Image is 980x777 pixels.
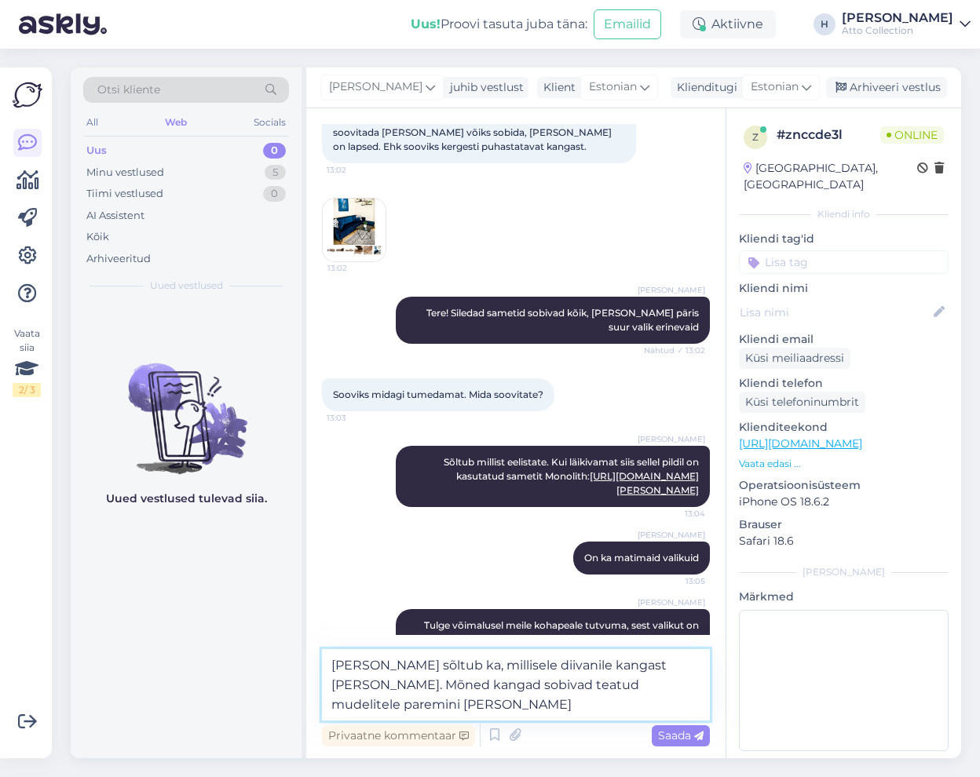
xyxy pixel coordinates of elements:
div: [PERSON_NAME] [739,565,949,579]
div: Proovi tasuta juba täna: [411,15,587,34]
div: Privaatne kommentaar [322,725,475,746]
span: [PERSON_NAME] [638,284,705,296]
div: Kliendi info [739,207,949,221]
div: 0 [263,143,286,159]
div: [PERSON_NAME] [842,12,953,24]
span: Online [880,126,944,144]
span: Otsi kliente [97,82,160,98]
div: Tiimi vestlused [86,186,163,202]
a: [PERSON_NAME]Atto Collection [842,12,971,37]
span: [PERSON_NAME] [638,529,705,541]
b: Uus! [411,16,441,31]
p: Vaata edasi ... [739,457,949,471]
p: Kliendi nimi [739,280,949,297]
p: Klienditeekond [739,419,949,436]
span: Estonian [751,78,799,96]
div: Aktiivne [680,10,776,38]
textarea: [PERSON_NAME] sõltub ka, millisele diivanile kangast [PERSON_NAME]. Mõned kangad sobivad teatud m... [322,649,710,720]
span: Uued vestlused [150,279,223,293]
div: [GEOGRAPHIC_DATA], [GEOGRAPHIC_DATA] [744,160,917,193]
div: Küsi telefoninumbrit [739,392,865,413]
p: Kliendi tag'id [739,231,949,247]
span: 13:05 [646,575,705,587]
div: Minu vestlused [86,165,164,181]
div: AI Assistent [86,208,144,224]
span: On ka matimaid valikuid [584,552,699,564]
div: juhib vestlust [444,79,524,96]
span: 13:02 [327,164,386,176]
div: 2 / 3 [13,383,41,397]
img: Askly Logo [13,80,42,110]
p: Uued vestlused tulevad siia. [106,491,267,507]
a: [URL][DOMAIN_NAME][PERSON_NAME] [590,470,699,496]
span: [PERSON_NAME] [638,596,705,608]
div: All [83,112,101,133]
span: Estonian [589,78,637,96]
img: Attachment [323,199,386,261]
span: Tulge võimalusel meile kohapeale tutvuma, sest valikut on tõesti palju [424,619,701,645]
div: Uus [86,143,107,159]
div: 5 [265,165,286,181]
span: Sooviks midagi tumedamat. Mida soovitate? [333,388,543,400]
div: Vaata siia [13,326,41,397]
span: Tere. Kas oskate õelda mis selle kanga nimi on? Või kas oskate soovitada [PERSON_NAME] võiks sobi... [333,112,625,152]
div: # znccde3l [777,126,880,144]
p: iPhone OS 18.6.2 [739,494,949,510]
span: 13:02 [327,262,386,274]
div: H [814,13,836,35]
input: Lisa tag [739,250,949,274]
span: Nähtud ✓ 13:02 [644,345,705,356]
span: Sõltub millist eelistate. Kui läikivamat siis sellel pildil on kasutatud sametit Monolith: [444,456,701,496]
div: 0 [263,186,286,202]
div: Socials [250,112,289,133]
div: Kõik [86,229,109,245]
a: [URL][DOMAIN_NAME] [739,436,862,451]
p: Kliendi telefon [739,375,949,392]
div: Küsi meiliaadressi [739,348,850,369]
div: Web [162,112,190,133]
span: [PERSON_NAME] [329,78,422,96]
div: Arhiveeritud [86,251,151,267]
span: 13:04 [646,508,705,520]
span: 13:03 [327,412,386,424]
span: z [752,131,759,143]
div: Klient [537,79,576,96]
p: Märkmed [739,589,949,605]
div: Atto Collection [842,24,953,37]
p: Operatsioonisüsteem [739,477,949,494]
span: Tere! Siledad sametid sobivad kõik, [PERSON_NAME] päris suur valik erinevaid [426,307,701,333]
img: No chats [71,335,302,476]
p: Kliendi email [739,331,949,348]
span: Saada [658,728,704,742]
p: Safari 18.6 [739,533,949,549]
input: Lisa nimi [740,304,931,321]
div: Klienditugi [671,79,737,96]
span: [PERSON_NAME] [638,433,705,445]
p: Brauser [739,516,949,533]
button: Emailid [594,9,661,39]
div: Arhiveeri vestlus [826,77,947,98]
